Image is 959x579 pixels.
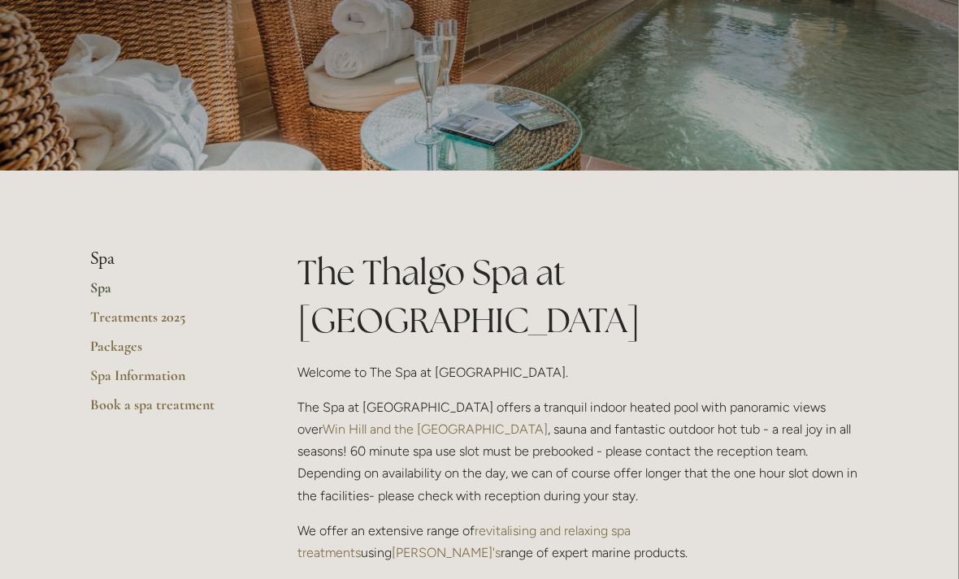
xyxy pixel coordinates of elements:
a: Spa [90,279,245,308]
a: Spa Information [90,366,245,395]
a: Packages [90,337,245,366]
li: Spa [90,248,245,270]
a: Win Hill and the [GEOGRAPHIC_DATA] [323,421,548,437]
a: [PERSON_NAME]'s [392,545,501,560]
p: We offer an extensive range of using range of expert marine products. [297,520,867,564]
p: The Spa at [GEOGRAPHIC_DATA] offers a tranquil indoor heated pool with panoramic views over , sau... [297,396,867,507]
a: Book a spa treatment [90,395,245,425]
h1: The Thalgo Spa at [GEOGRAPHIC_DATA] [297,248,867,344]
p: Welcome to The Spa at [GEOGRAPHIC_DATA]. [297,361,867,383]
a: Treatments 2025 [90,308,245,337]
